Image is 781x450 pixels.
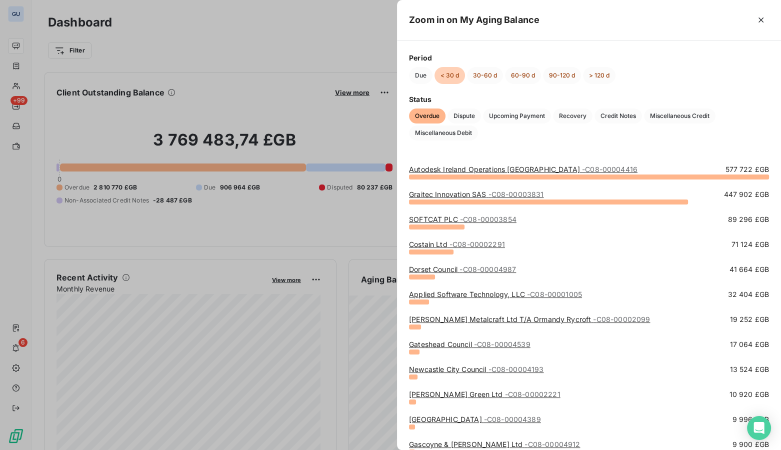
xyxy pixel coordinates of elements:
[524,440,580,448] span: - C08-00004912
[730,364,769,374] span: 13 524 £GB
[409,108,445,123] button: Overdue
[449,240,505,248] span: - C08-00002291
[730,339,769,349] span: 17 064 £GB
[728,214,769,224] span: 89 296 £GB
[409,240,505,248] a: Costain Ltd
[467,67,503,84] button: 30-60 d
[483,108,551,123] button: Upcoming Payment
[409,365,543,373] a: Newcastle City Council
[409,440,580,448] a: Gascoyne & [PERSON_NAME] Ltd
[488,190,543,198] span: - C08-00003831
[409,215,516,223] a: SOFTCAT PLC
[488,365,543,373] span: - C08-00004193
[409,67,432,84] button: Due
[474,340,530,348] span: - C08-00004539
[505,67,541,84] button: 60-90 d
[723,189,769,199] span: 447 902 £GB
[409,390,560,398] a: [PERSON_NAME] Green Ltd
[644,108,715,123] button: Miscellaneous Credit
[593,315,650,323] span: - C08-00002099
[409,415,541,423] a: [GEOGRAPHIC_DATA]
[729,389,769,399] span: 10 920 £GB
[409,13,539,27] h5: Zoom in on My Aging Balance
[409,265,516,273] a: Dorset Council
[583,67,615,84] button: > 120 d
[725,164,769,174] span: 577 722 £GB
[484,415,541,423] span: - C08-00004389
[460,215,516,223] span: - C08-00003854
[409,290,582,298] a: Applied Software Technology, LLC
[459,265,516,273] span: - C08-00004987
[731,239,769,249] span: 71 124 £GB
[447,108,481,123] button: Dispute
[505,390,560,398] span: - C08-00002221
[553,108,592,123] button: Recovery
[729,264,769,274] span: 41 664 £GB
[409,52,769,63] span: Period
[434,67,465,84] button: < 30 d
[732,439,769,449] span: 9 900 £GB
[409,165,637,173] a: Autodesk Ireland Operations [GEOGRAPHIC_DATA]
[543,67,581,84] button: 90-120 d
[732,414,769,424] span: 9 996 £GB
[527,290,582,298] span: - C08-00001005
[747,416,771,440] div: Open Intercom Messenger
[409,190,543,198] a: Graitec Innovation SAS
[409,340,530,348] a: Gateshead Council
[409,125,478,140] button: Miscellaneous Debit
[409,94,769,104] span: Status
[728,289,769,299] span: 32 404 £GB
[582,165,637,173] span: - C08-00004416
[594,108,642,123] button: Credit Notes
[730,314,769,324] span: 19 252 £GB
[409,315,650,323] a: [PERSON_NAME] Metalcraft Ltd T/A Ormandy Rycroft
